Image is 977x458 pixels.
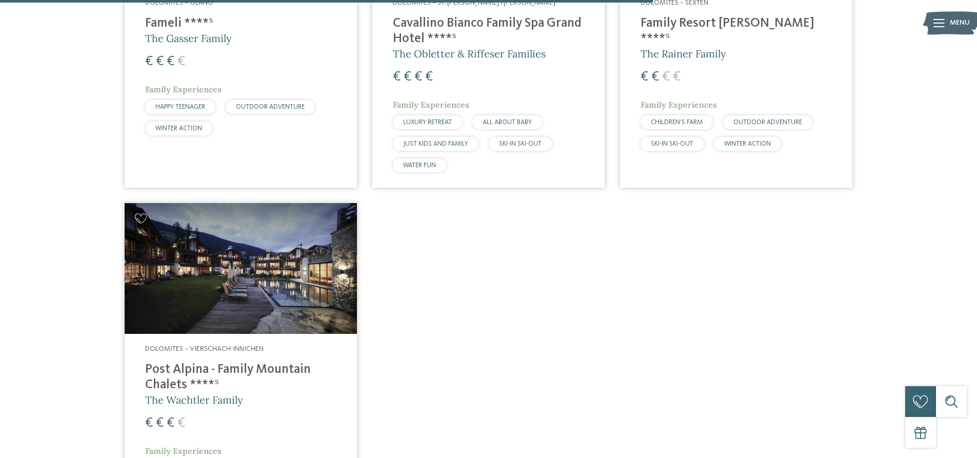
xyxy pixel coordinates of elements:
[673,70,681,84] span: €
[167,416,174,430] span: €
[425,70,433,84] span: €
[145,446,222,456] span: Family Experiences
[145,393,243,406] span: The Wachtler Family
[651,70,659,84] span: €
[662,70,670,84] span: €
[641,99,717,110] span: Family Experiences
[404,70,411,84] span: €
[393,16,584,47] h4: Cavallino Bianco Family Spa Grand Hotel ****ˢ
[145,345,264,352] span: Dolomites – Vierschach-Innichen
[145,362,336,393] h4: Post Alpina - Family Mountain Chalets ****ˢ
[483,119,532,126] span: ALL ABOUT BABY
[651,119,703,126] span: CHILDREN’S FARM
[403,119,452,126] span: LUXURY RETREAT
[236,104,305,110] span: OUTDOOR ADVENTURE
[641,47,726,60] span: The Rainer Family
[156,416,164,430] span: €
[167,55,174,68] span: €
[393,99,469,110] span: Family Experiences
[414,70,422,84] span: €
[155,104,205,110] span: HAPPY TEENAGER
[155,125,202,132] span: WINTER ACTION
[145,84,222,94] span: Family Experiences
[177,416,185,430] span: €
[393,47,546,60] span: The Obletter & Riffeser Families
[733,119,802,126] span: OUTDOOR ADVENTURE
[156,55,164,68] span: €
[393,70,401,84] span: €
[145,32,232,45] span: The Gasser Family
[724,141,771,147] span: WINTER ACTION
[177,55,185,68] span: €
[403,141,468,147] span: JUST KIDS AND FAMILY
[145,416,153,430] span: €
[403,162,436,169] span: WATER FUN
[145,55,153,68] span: €
[651,141,693,147] span: SKI-IN SKI-OUT
[125,203,357,334] img: Post Alpina - Family Mountain Chalets ****ˢ
[641,16,832,47] h4: Family Resort [PERSON_NAME] ****ˢ
[641,70,648,84] span: €
[499,141,542,147] span: SKI-IN SKI-OUT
